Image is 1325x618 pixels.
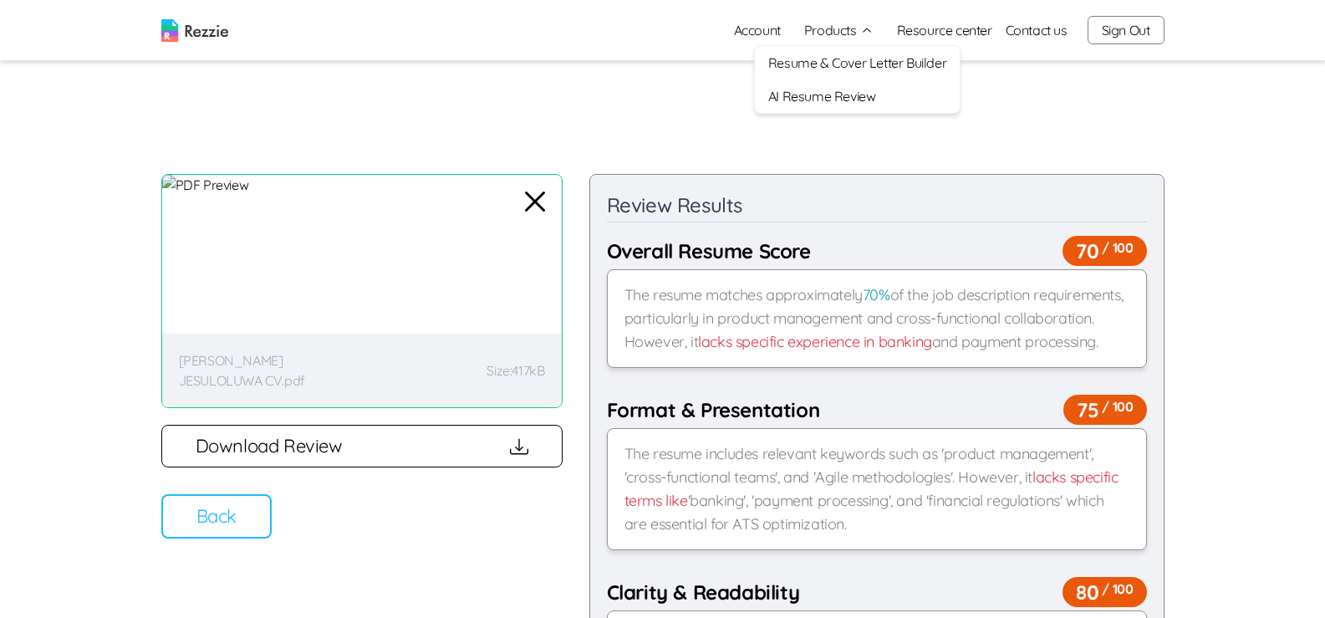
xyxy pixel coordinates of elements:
[161,425,563,467] button: Download Review
[607,577,1147,607] div: Clarity & Readability
[1063,577,1146,607] span: 80
[863,285,890,304] span: 70%
[1102,237,1133,258] span: / 100
[607,395,1147,425] div: Format & Presentation
[1006,20,1068,40] a: Contact us
[1102,396,1133,416] span: / 100
[755,79,960,113] a: AI Resume Review
[161,494,272,539] button: Back
[897,20,992,40] a: Resource center
[607,236,1147,266] div: Overall Resume Score
[755,46,960,79] a: Resume & Cover Letter Builder
[1063,236,1146,266] span: 70
[179,350,346,391] p: [PERSON_NAME] JESULOLUWA CV.pdf
[804,20,874,40] button: Products
[161,19,228,42] img: logo
[1063,395,1146,425] span: 75
[607,428,1147,550] div: The resume includes relevant keywords such as 'product management', 'cross-functional teams', and...
[607,192,1147,222] div: Review Results
[698,332,932,351] span: lacks specific experience in banking
[1102,579,1133,599] span: / 100
[487,360,544,381] p: Size: 417kB
[1088,16,1164,44] button: Sign Out
[721,13,794,47] a: Account
[607,269,1147,368] div: The resume matches approximately of the job description requirements, particularly in product man...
